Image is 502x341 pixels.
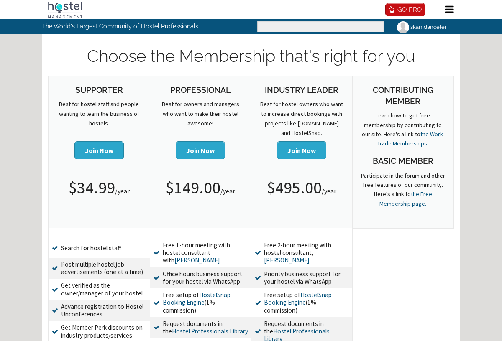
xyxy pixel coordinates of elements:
[172,327,248,335] a: Hostel Professionals Library
[267,174,322,201] span: $495.00
[61,324,147,339] span: Get Member Perk discounts on industry products/services
[264,242,349,265] span: Free 2-hour meeting with hostel consultant,
[264,270,349,285] span: Priority business support for your hostel via WhatsApp
[257,21,384,32] input: Enter the terms you wish to search for.
[260,84,344,96] h3: Industry Leader
[385,3,425,16] a: GO PRO
[396,20,410,35] img: skamdanceler's picture
[159,84,243,96] h3: Professional
[322,187,336,195] span: /year
[159,99,243,128] p: Best for owners and managers who want to make their hostel awesome!
[61,242,147,255] span: Search for hostel staff
[48,2,82,18] img: Hostel Management Home
[163,291,248,314] span: Free setup of (1% commission)
[220,187,235,195] span: /year
[361,155,446,167] h3: Basic Member
[42,19,216,34] p: The World's Largest Community of Hostel Professionals.
[176,141,225,159] button: Join Now
[61,261,147,276] span: Post multiple hostel job advertisements (one at a time)
[260,99,344,138] p: Best for hostel owners who want to increase direct bookings with projects like [DOMAIN_NAME] and ...
[61,303,147,318] span: Advance registration to Hostel Unconferences
[163,270,248,285] span: Office hours business support for your hostel via WhatsApp
[264,291,349,314] span: Free setup of (1% commission)
[57,99,141,128] p: Best for hostel staff and people wanting to learn the business of hostels.
[379,190,432,207] a: the Free Membership page.
[264,291,332,306] a: HostelSnap Booking Engine
[61,282,147,297] span: Get verified as the owner/manager of your hostel
[361,111,446,148] p: Learn how to get free membership by contributing to our site. Here's a link to
[74,141,124,159] button: Join Now
[48,44,454,68] h1: Choose the Membership that's right for you
[163,242,248,265] span: Free 1-hour meeting with hostel consultant with
[166,174,220,201] span: $149.00
[115,187,130,195] span: /year
[361,171,446,209] p: Participate in the forum and other free features of our community. Here's a link to
[163,291,231,306] a: HostelSnap Booking Engine
[277,141,326,159] button: Join Now
[57,84,141,96] h3: Supporter
[361,84,446,107] h3: Contributing Member
[69,174,115,201] span: $34.99
[390,19,451,35] a: skamdanceler
[163,320,248,335] span: Request documents in the
[264,256,310,264] a: [PERSON_NAME]
[174,256,220,264] a: [PERSON_NAME]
